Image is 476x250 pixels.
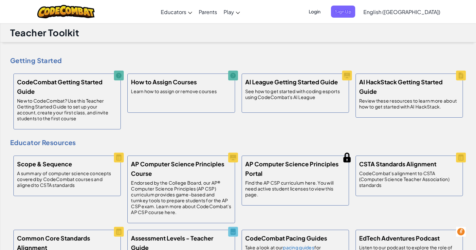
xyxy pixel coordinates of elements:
[124,70,238,116] a: How to Assign Courses Learn how to assign or remove courses
[10,138,466,147] h4: Educator Resources
[331,6,355,18] button: Sign Up
[245,88,345,100] p: See how to get started with coding esports using CodeCombat's AI League
[17,77,117,96] h5: CodeCombat Getting Started Guide
[220,3,243,21] a: Play
[305,6,324,18] button: Login
[131,159,231,178] h5: AP Computer Science Principles Course
[352,152,466,199] a: CSTA Standards Alignment CodeCombat's alignment to CSTA (Computer Science Teacher Association) st...
[161,8,186,15] span: Educators
[238,152,352,209] a: AP Computer Science Principles Portal Find the AP CSP curriculum here. You will need active stude...
[359,77,459,96] h5: AI HackStack Getting Started Guide
[10,152,124,199] a: Scope & Sequence A summary of computer science concepts covered by CodeCombat courses and aligned...
[245,77,338,87] h5: AI League Getting Started Guide
[360,3,444,21] a: English ([GEOGRAPHIC_DATA])
[245,159,345,178] h5: AP Computer Science Principles Portal
[37,5,95,18] img: CodeCombat logo
[359,233,440,243] h5: EdTech Adventures Podcast
[17,170,117,188] p: A summary of computer science concepts covered by CodeCombat courses and aligned to CSTA standards
[245,180,345,197] p: Find the AP CSP curriculum here. You will need active student licenses to view this page.
[363,8,440,15] span: English ([GEOGRAPHIC_DATA])
[359,159,436,169] h5: CSTA Standards Alignment
[10,70,124,133] a: CodeCombat Getting Started Guide New to CodeCombat? Use this Teacher Getting Started Guide to set...
[157,3,195,21] a: Educators
[17,159,72,169] h5: Scope & Sequence
[195,3,220,21] a: Parents
[352,70,466,121] a: AI HackStack Getting Started Guide Review these resources to learn more about how to get started ...
[245,233,327,243] h5: CodeCombat Pacing Guides
[17,98,117,121] p: New to CodeCombat? Use this Teacher Getting Started Guide to set up your account, create your fir...
[224,8,234,15] span: Play
[124,152,238,226] a: AP Computer Science Principles Course Endorsed by the College Board, our AP® Computer Science Pri...
[10,56,466,65] h4: Getting Started
[131,77,197,87] h5: How to Assign Courses
[131,180,231,215] p: Endorsed by the College Board, our AP® Computer Science Principles (AP CSP) curriculum provides g...
[131,88,217,94] p: Learn how to assign or remove courses
[238,70,352,116] a: AI League Getting Started Guide See how to get started with coding esports using CodeCombat's AI ...
[10,26,79,39] h1: Teacher Toolkit
[359,98,459,109] p: Review these resources to learn more about how to get started with AI HackStack.
[359,170,459,188] p: CodeCombat's alignment to CSTA (Computer Science Teacher Association) standards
